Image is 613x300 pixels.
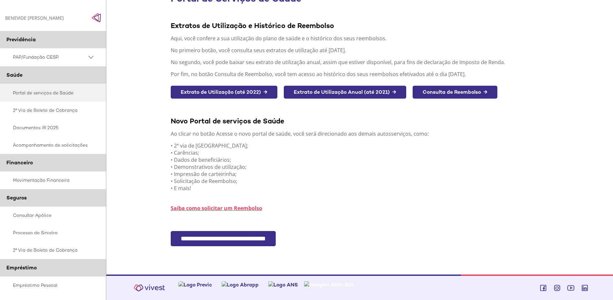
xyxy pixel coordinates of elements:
[171,71,553,78] p: Por fim, no botão Consulta de Reembolso, você tem acesso ao histórico dos seus reembolsos efetiva...
[6,159,33,166] span: Financeiro
[130,281,169,295] img: Vivest
[13,53,87,61] span: PAP/Fundação CESP
[178,281,212,288] img: Logo Previc
[171,116,553,125] div: Novo Portal de serviços de Saúde
[171,21,553,30] div: Extratos de Utilização e Histórico de Reembolso
[171,205,262,212] a: Saiba como solicitar um Reembolso
[222,281,259,288] img: Logo Abrapp
[171,47,553,54] p: No primeiro botão, você consulta seus extratos de utilização até [DATE].
[91,13,101,23] span: Click to close side navigation.
[91,13,101,23] img: Fechar menu
[106,275,613,300] footer: Vivest
[171,86,277,99] a: Extrato de Utilização (até 2022) →
[6,264,37,271] span: Empréstimo
[6,72,23,78] span: Saúde
[268,281,298,288] img: Logo ANS
[171,142,553,192] p: • 2ª via de [GEOGRAPHIC_DATA]; • Carências; • Dados de beneficiários; • Demonstrativos de utiliza...
[171,59,553,66] p: No segundo, você pode baixar seu extrato de utilização anual, assim que estiver disponível, para ...
[171,35,553,42] p: Aqui, você confere a sua utilização do plano de saúde e o histórico dos seus reembolsos.
[6,36,36,43] span: Previdência
[5,15,64,21] div: BENEVIDE [PERSON_NAME]
[413,86,497,99] a: Consulta de Reembolso →
[6,194,27,201] span: Seguros
[171,130,553,137] p: Ao clicar no botão Acesse o novo portal de saúde, você será direcionado aos demais autosserviços,...
[284,86,406,99] a: Extrato de Utilização Anual (até 2021) →
[171,231,553,262] section: <span lang="pt-BR" dir="ltr">FacPlanPortlet - SSO Fácil</span>
[304,281,354,288] img: Imagem ANS-SIG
